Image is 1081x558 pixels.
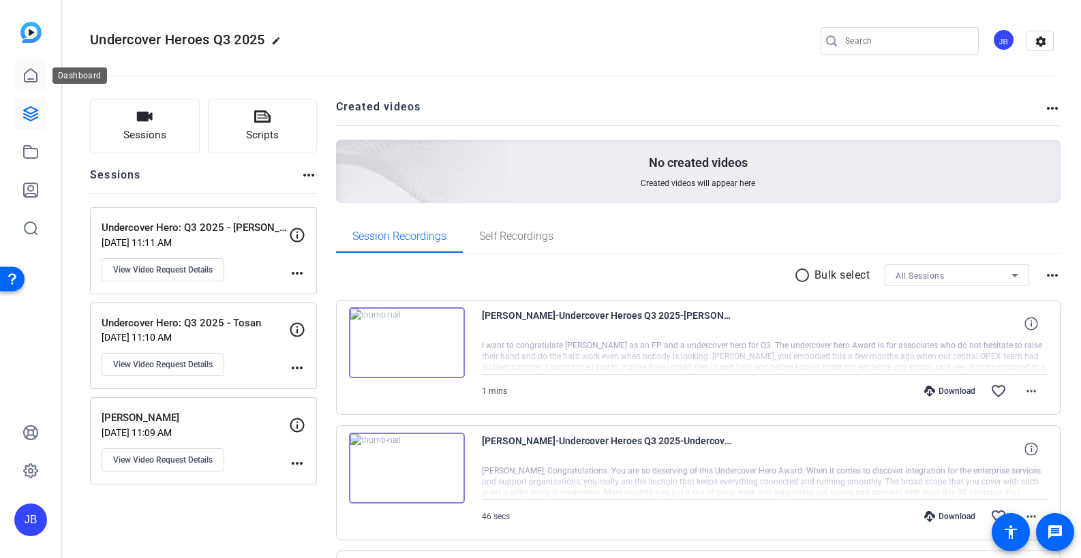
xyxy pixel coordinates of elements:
[1044,267,1061,283] mat-icon: more_horiz
[992,29,1016,52] ngx-avatar: Jonathan Black
[246,127,279,143] span: Scripts
[1003,524,1019,540] mat-icon: accessibility
[102,220,289,236] p: Undercover Hero: Q3 2025 - [PERSON_NAME]
[271,36,288,52] mat-icon: edit
[336,99,1045,125] h2: Created videos
[482,433,734,465] span: [PERSON_NAME]-Undercover Heroes Q3 2025-Undercover Hero- Q3 2025 - [PERSON_NAME]-1758896881764-we...
[102,237,289,248] p: [DATE] 11:11 AM
[1044,100,1061,117] mat-icon: more_horiz
[649,155,748,171] p: No created videos
[90,167,141,193] h2: Sessions
[845,33,968,49] input: Search
[1047,524,1063,540] mat-icon: message
[992,29,1015,51] div: JB
[896,271,944,281] span: All Sessions
[352,231,446,242] span: Session Recordings
[123,127,166,143] span: Sessions
[1027,31,1054,52] mat-icon: settings
[814,267,870,283] p: Bulk select
[52,67,107,84] div: Dashboard
[349,433,465,503] img: thumb-nail
[90,31,264,48] span: Undercover Heroes Q3 2025
[102,448,224,471] button: View Video Request Details
[113,359,213,370] span: View Video Request Details
[1023,508,1039,525] mat-icon: more_horiz
[90,99,200,153] button: Sessions
[917,511,982,522] div: Download
[102,315,289,331] p: Undercover Hero: Q3 2025 - Tosan
[20,22,42,43] img: blue-gradient.svg
[479,231,553,242] span: Self Recordings
[301,167,317,183] mat-icon: more_horiz
[289,455,305,471] mat-icon: more_horiz
[183,5,508,300] img: Creted videos background
[102,353,224,376] button: View Video Request Details
[641,178,755,189] span: Created videos will appear here
[14,503,47,536] div: JB
[1023,383,1039,399] mat-icon: more_horiz
[917,386,982,397] div: Download
[289,265,305,281] mat-icon: more_horiz
[482,386,507,396] span: 1 mins
[482,307,734,340] span: [PERSON_NAME]-Undercover Heroes Q3 2025-[PERSON_NAME]-1758914368830-webcam
[349,307,465,378] img: thumb-nail
[102,332,289,343] p: [DATE] 11:10 AM
[990,508,1007,525] mat-icon: favorite_border
[102,258,224,281] button: View Video Request Details
[208,99,318,153] button: Scripts
[482,512,510,521] span: 46 secs
[990,383,1007,399] mat-icon: favorite_border
[102,427,289,438] p: [DATE] 11:09 AM
[102,410,289,426] p: [PERSON_NAME]
[289,360,305,376] mat-icon: more_horiz
[113,454,213,465] span: View Video Request Details
[113,264,213,275] span: View Video Request Details
[794,267,814,283] mat-icon: radio_button_unchecked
